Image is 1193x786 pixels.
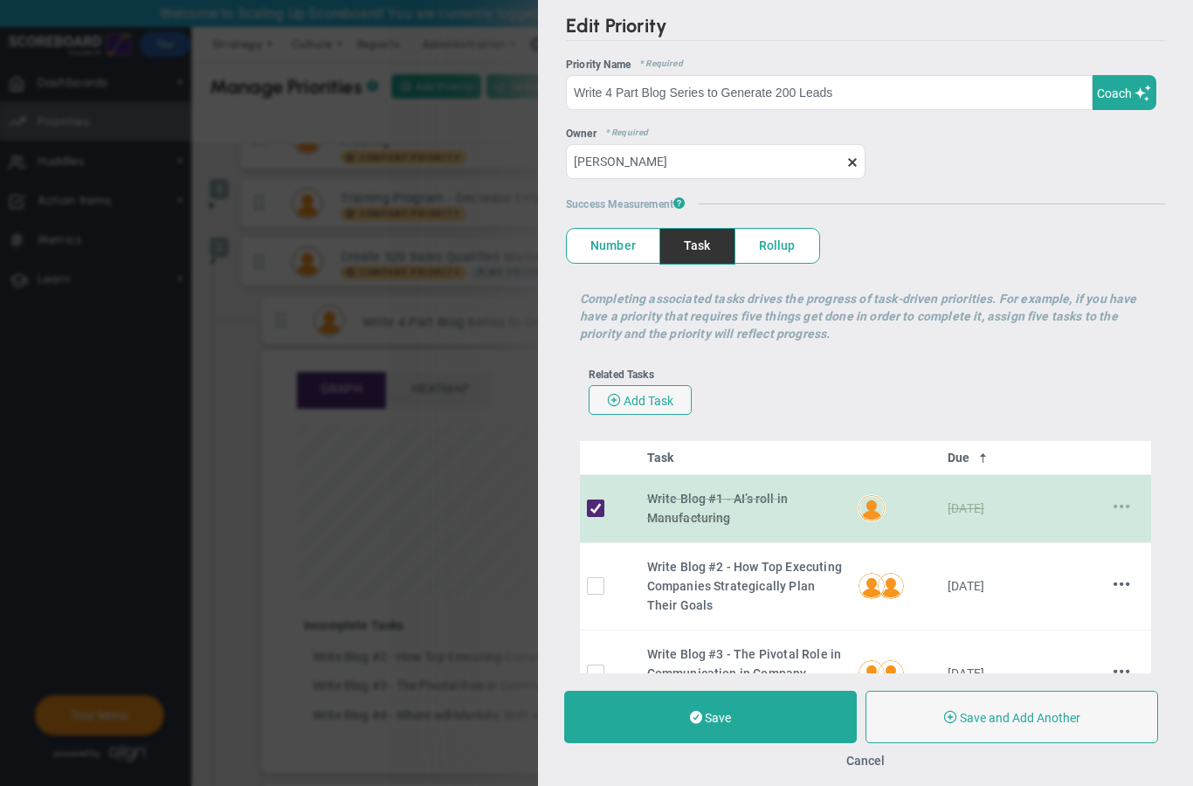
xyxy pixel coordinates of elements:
input: Search or Invite Team Members [566,144,865,179]
a: Due [948,451,1024,465]
a: Task [647,451,844,465]
button: Save [564,691,857,743]
button: Save and Add Another [865,691,1158,743]
div: Write Blog #2 - How Top Executing Companies Strategically Plan Their Goals [647,557,844,616]
span: Rollup [735,229,819,263]
p: Completing associated tasks drives the progress of task-driven priorities. For example, if you ha... [580,290,1152,342]
span: [DATE] [948,501,984,515]
span: Coach [1097,86,1132,100]
span: Add Task [624,394,673,408]
img: Created By: Miguel Cabrera [877,572,905,600]
span: [DATE] [948,666,984,680]
div: Write Blog #1 - AI’s roll in Manufacturing [647,489,844,528]
div: Related Tasks [589,369,1143,381]
span: clear [865,153,879,169]
span: [DATE] [948,579,984,593]
img: Assigned To: Jane Wilson [858,572,886,600]
div: Priority Name [566,59,1165,71]
span: Save and Add Another [960,711,1080,725]
span: Task [660,229,734,263]
h2: Edit Priority [566,14,1165,41]
div: Write Blog #3 - The Pivotal Role in Communication in Company Culture [647,645,844,703]
span: Save [705,711,731,725]
button: Add Task [589,385,692,415]
img: Assigned To: Katie Williams [858,659,886,687]
span: * Required [631,59,683,71]
div: Owner [566,128,1165,140]
img: Created By: Miguel Cabrera [858,494,886,522]
button: Coach [1093,75,1157,110]
span: Number [567,229,659,263]
span: Success Measurement [566,196,685,210]
button: Cancel [846,754,885,768]
span: * Required [596,128,649,140]
img: Created By: Miguel Cabrera [877,659,905,687]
